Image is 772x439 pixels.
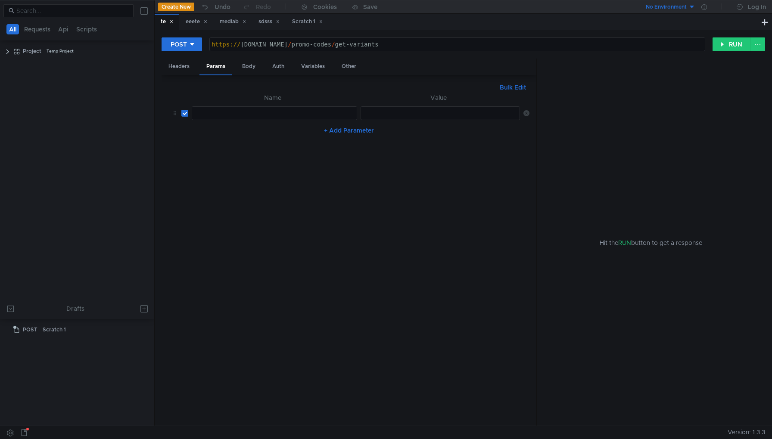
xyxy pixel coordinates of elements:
div: Headers [162,59,196,74]
span: RUN [618,239,631,247]
th: Value [357,93,520,103]
div: Auth [265,59,291,74]
div: Drafts [66,303,84,314]
div: Body [235,59,262,74]
button: All [6,24,19,34]
div: te [161,17,174,26]
input: Search... [16,6,128,15]
button: Requests [22,24,53,34]
button: Undo [194,0,237,13]
span: Version: 1.3.3 [728,426,765,439]
span: Hit the button to get a response [600,238,702,247]
button: RUN [713,37,751,51]
button: Create New [158,3,194,11]
span: POST [23,323,37,336]
div: POST [171,40,187,49]
div: Temp Project [47,45,74,58]
button: POST [162,37,202,51]
div: Scratch 1 [43,323,66,336]
button: Scripts [74,24,100,34]
div: Other [335,59,363,74]
div: Scratch 1 [292,17,323,26]
div: Variables [294,59,332,74]
button: Redo [237,0,277,13]
div: sdsss [258,17,280,26]
button: + Add Parameter [321,125,377,136]
div: Undo [215,2,230,12]
div: Log In [748,2,766,12]
div: Redo [256,2,271,12]
div: Project [23,45,41,58]
div: Cookies [313,2,337,12]
div: Save [363,4,377,10]
div: Params [199,59,232,75]
button: Bulk Edit [496,82,529,93]
div: No Environment [646,3,687,11]
button: Api [56,24,71,34]
div: mediab [220,17,246,26]
th: Name [188,93,357,103]
div: eeete [186,17,208,26]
